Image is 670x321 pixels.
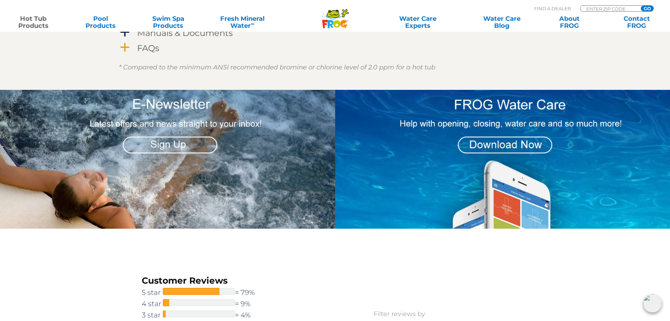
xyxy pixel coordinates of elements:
p: Find A Dealer [534,5,571,12]
a: Water CareBlog [476,15,528,29]
a: 5 star= 79% [142,287,271,298]
input: GO [641,6,653,11]
h3: Customer Reviews [142,274,271,287]
a: a Manuals & Documents [119,26,551,39]
sup: ∞ [251,21,254,26]
span: a [120,27,130,38]
a: Fresh MineralWater∞ [209,15,275,29]
a: AboutFROG [543,15,595,29]
a: ContactFROG [611,15,663,29]
a: a FAQs [119,42,551,55]
a: 3 star= 4% [142,309,271,321]
a: 4 star= 9% [142,298,271,309]
h4: FAQs [137,43,159,53]
input: Zip Code Form [586,6,633,12]
em: * Compared to the minimum ANSI recommended bromine or chlorine level of 2.0 ppm for a hot tub [119,63,435,71]
img: openIcon [643,294,662,313]
span: 4 star [142,298,163,309]
h4: Manuals & Documents [137,28,233,38]
a: Water CareExperts [375,15,460,29]
span: a [120,42,130,53]
span: 5 star [142,287,163,298]
a: PoolProducts [75,15,127,29]
p: Filter reviews by [270,309,528,319]
a: Swim SpaProducts [142,15,194,29]
a: Hot TubProducts [7,15,59,29]
span: 3 star [142,309,163,321]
